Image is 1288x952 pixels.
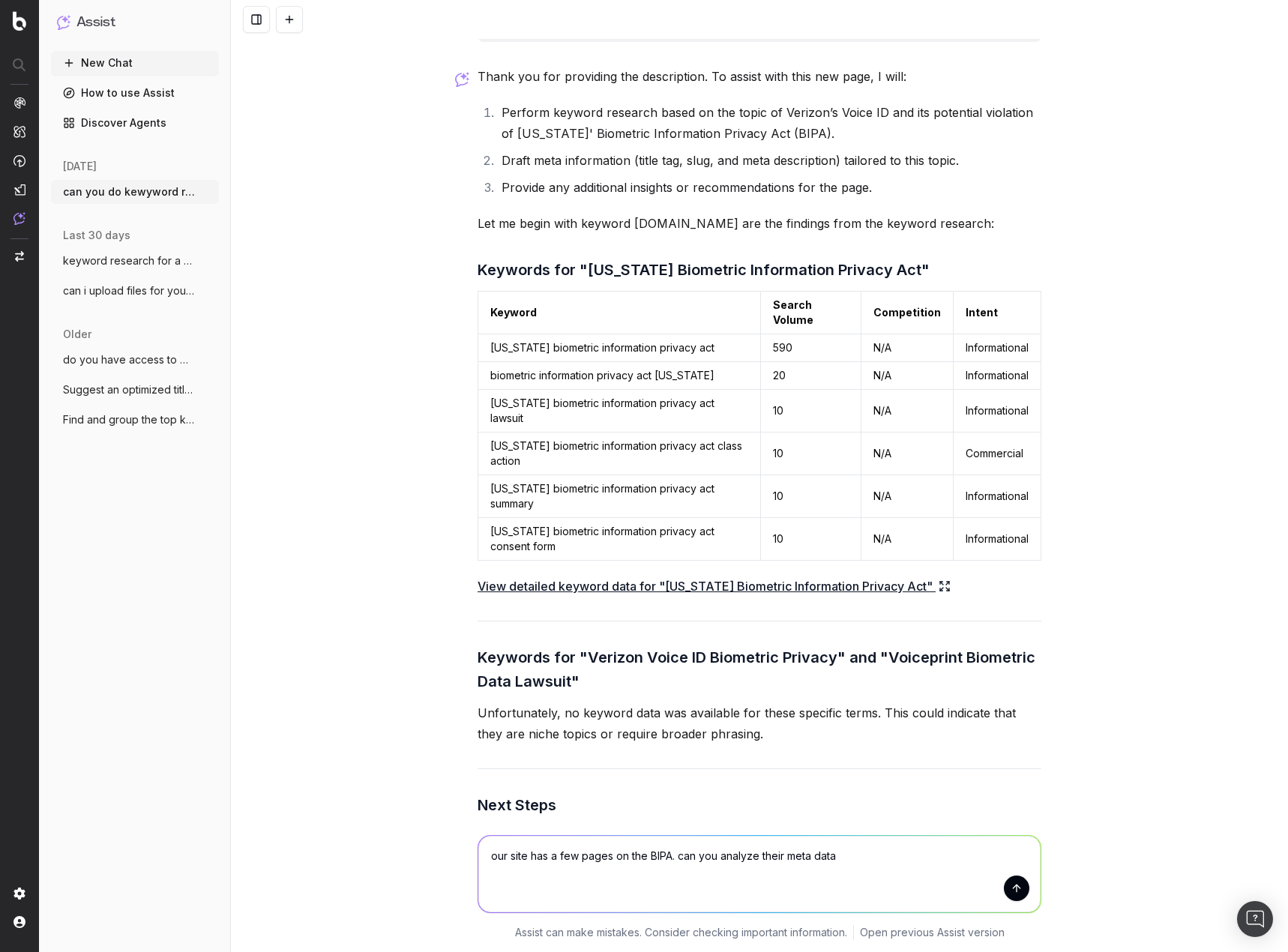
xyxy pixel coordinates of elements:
td: 20 [761,362,861,390]
img: Setting [13,888,25,900]
img: Botify assist logo [455,72,469,87]
div: Open Intercom Messenger [1237,901,1273,937]
td: N/A [861,475,953,518]
h3: Keywords for "[US_STATE] Biometric Information Privacy Act" [478,258,1041,282]
button: New Chat [51,51,219,75]
a: Discover Agents [51,111,219,135]
li: Provide any additional insights or recommendations for the page. [497,177,1041,198]
span: older [63,327,91,342]
p: Unfortunately, no keyword data was available for these specific terms. This could indicate that t... [478,702,1041,744]
td: Informational [953,334,1041,362]
li: Perform keyword research based on the topic of Verizon’s Voice ID and its potential violation of ... [497,102,1041,144]
span: Find and group the top keywords for acco [63,412,195,427]
button: can you do kewyword research for this pa [51,180,219,204]
td: 10 [761,433,861,475]
p: Assist can make mistakes. Consider checking important information. [515,925,847,940]
td: 10 [761,518,861,561]
img: My account [13,916,25,928]
p: Thank you for providing the description. To assist with this new page, I will: [478,66,1041,87]
li: Draft meta information (title tag, slug, and meta description) tailored to this topic. [497,150,1041,171]
td: [US_STATE] biometric information privacy act summary [478,475,761,518]
td: [US_STATE] biometric information privacy act class action [478,433,761,475]
td: biometric information privacy act [US_STATE] [478,362,761,390]
span: do you have access to my SEM Rush data [63,352,195,367]
span: last 30 days [63,228,130,243]
td: Informational [953,390,1041,433]
span: [DATE] [63,159,97,174]
button: Find and group the top keywords for acco [51,408,219,432]
td: [US_STATE] biometric information privacy act [478,334,761,362]
td: N/A [861,390,953,433]
button: can i upload files for you to analyze [51,279,219,303]
td: [US_STATE] biometric information privacy act lawsuit [478,390,761,433]
td: 10 [761,390,861,433]
img: Assist [57,15,70,29]
a: View detailed keyword data for "[US_STATE] Biometric Information Privacy Act" [478,576,951,597]
button: Assist [57,12,213,33]
td: Keyword [478,292,761,334]
td: N/A [861,362,953,390]
img: Botify logo [13,11,26,31]
td: Intent [953,292,1041,334]
h3: Next Steps [478,793,1041,817]
td: N/A [861,433,953,475]
span: can i upload files for you to analyze [63,283,195,298]
img: Analytics [13,97,25,109]
h1: Assist [76,12,115,33]
td: Competition [861,292,953,334]
td: 590 [761,334,861,362]
td: Search Volume [761,292,861,334]
h3: Keywords for "Verizon Voice ID Biometric Privacy" and "Voiceprint Biometric Data Lawsuit" [478,645,1041,693]
img: Activation [13,154,25,167]
img: Switch project [15,251,24,262]
button: keyword research for a page about a mass [51,249,219,273]
img: Assist [13,212,25,225]
textarea: our site has a few pages on the BIPA. can you analyze their meta data [478,836,1041,912]
img: Studio [13,184,25,196]
span: can you do kewyword research for this pa [63,184,195,199]
p: Let me begin with keyword [DOMAIN_NAME] are the findings from the keyword research: [478,213,1041,234]
button: do you have access to my SEM Rush data [51,348,219,372]
td: [US_STATE] biometric information privacy act consent form [478,518,761,561]
td: Informational [953,362,1041,390]
td: N/A [861,334,953,362]
td: Informational [953,518,1041,561]
td: N/A [861,518,953,561]
img: Intelligence [13,125,25,138]
button: Suggest an optimized title and descripti [51,378,219,402]
a: Open previous Assist version [860,925,1005,940]
td: Commercial [953,433,1041,475]
td: 10 [761,475,861,518]
td: Informational [953,475,1041,518]
span: Suggest an optimized title and descripti [63,382,195,397]
span: keyword research for a page about a mass [63,253,195,268]
a: How to use Assist [51,81,219,105]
